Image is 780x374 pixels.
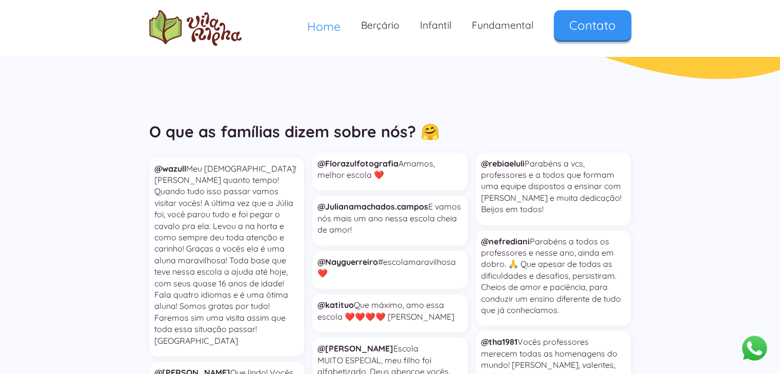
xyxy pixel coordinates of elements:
[481,158,525,169] strong: @rebiaeluli
[481,337,517,347] strong: @tha1981
[739,333,770,364] button: Abrir WhatsApp
[317,201,463,235] p: E vamos nós mais um ano nessa escola cheia de amor!
[297,10,351,43] a: Home
[554,10,631,40] a: Contato
[317,300,354,310] strong: @katituo
[481,158,626,215] p: Parabéns a vcs, professores e a todos que formam uma equipe dispostos a ensinar com [PERSON_NAME]...
[154,163,186,174] strong: @wazull
[317,201,428,212] strong: @Julianamachados.campos
[351,10,410,40] a: Berçário
[481,236,626,316] p: Parabéns a todos os professores e nesse ano, ainda em dobro. 🙏 Que apesar de todas as dificuldade...
[481,236,530,246] strong: @nefrediani
[317,257,378,267] strong: @Nayguerreiro
[317,343,393,354] strong: @[PERSON_NAME]
[307,19,341,34] span: Home
[317,158,463,181] p: Amamos, melhor escola ❤️
[317,299,463,322] p: Que máximo, amo essa escola ❤️❤️❤️❤️ [PERSON_NAME]
[462,10,544,40] a: Fundamental
[149,10,242,46] img: logo Escola Vila Alpha
[149,10,242,46] a: home
[317,158,398,169] strong: @Florazulfotografia
[317,256,463,279] p: #escolamaravilhosa ❤️
[149,116,631,148] h2: O que as famílias dizem sobre nós? 🤗
[410,10,462,40] a: Infantil
[154,163,299,347] p: Meu [DEMOGRAPHIC_DATA]! [PERSON_NAME] quanto tempo! Quando tudo isso passar vamos visitar vocês! ...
